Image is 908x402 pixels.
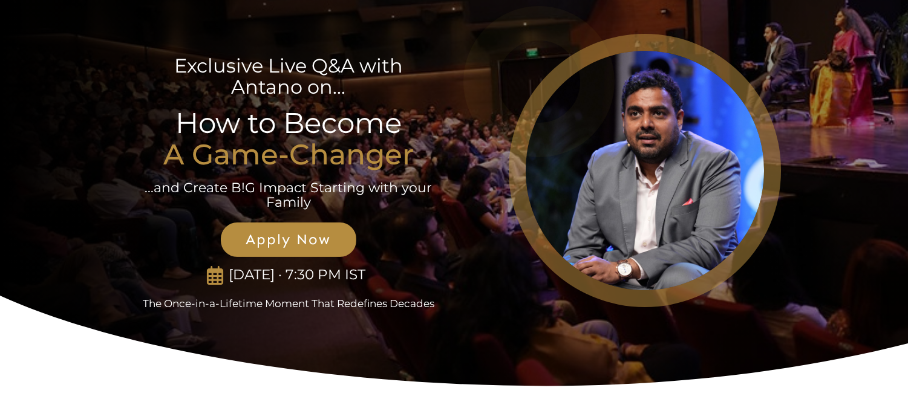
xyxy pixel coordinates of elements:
[221,222,356,257] a: Apply Now
[234,231,343,248] span: Apply Now
[128,297,449,310] p: The Once-in-a-Lifetime Moment That Redefines Decades
[143,181,433,210] p: ...and Create B!G Impact Starting with your Family
[163,137,414,172] strong: A Game-Changer
[223,267,370,284] p: [DATE] · 7:30 PM IST
[175,106,402,140] span: How to Become
[174,54,403,99] span: Exclusive Live Q&A with Antano on...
